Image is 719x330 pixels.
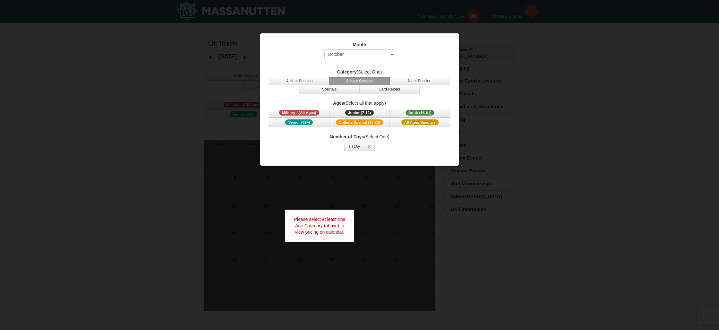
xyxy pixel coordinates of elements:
label: (Select all that apply) [268,100,451,106]
button: 4-Hour Session [269,77,329,85]
button: College Special (18-22) [329,117,390,127]
strong: Ages [333,100,344,106]
label: (Select One) [268,69,451,75]
span: Junior (7-12) [345,110,374,116]
button: 8-Hour Session [329,77,390,85]
strong: Month [353,42,366,47]
button: Night Session [390,77,450,85]
button: Junior (7-12) [329,108,390,117]
button: Adult (13-61) [390,108,450,117]
label: (Select One) [268,134,451,140]
span: Senior (62+) [285,119,313,125]
strong: Category [337,69,357,74]
button: 1 Day [344,142,364,151]
span: Military - (All Ages) [279,110,319,116]
button: 2 [364,142,375,151]
span: Adult (13-61) [406,110,434,116]
button: Card Reload [359,85,420,93]
button: Senior (62+) [269,117,329,127]
button: All Ages Specials [390,117,450,127]
span: College Special (18-22) [336,119,383,125]
button: Specials [299,85,359,93]
span: All Ages Specials [401,119,439,125]
strong: Number of Days [330,134,364,139]
div: Please select at least one Age Category (above) to view pricing on calendar. [285,210,355,242]
button: Military - (All Ages) [269,108,329,117]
